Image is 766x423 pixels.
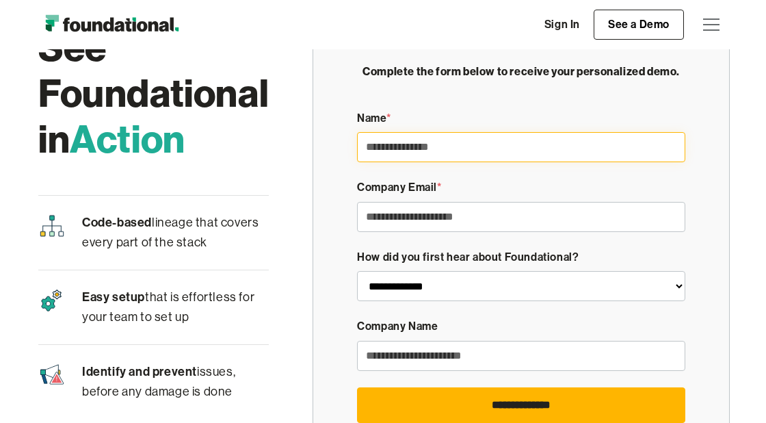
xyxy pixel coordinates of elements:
div: Name [357,110,685,127]
span: Easy setup [82,289,145,305]
a: Sign In [531,10,594,39]
div: menu [695,8,728,41]
a: home [38,11,185,38]
span: Code-based [82,214,152,230]
div: Company Email [357,179,685,196]
span: Action [70,114,185,163]
p: that is effortless for your team to set up [82,287,269,328]
p: lineage that covers every part of the stack [82,212,269,253]
h1: See Foundational in [38,24,269,162]
div: How did you first hear about Foundational? [357,248,685,266]
strong: Complete the form below to receive your personalized demo. [362,64,680,78]
p: issues, before any damage is done [82,361,269,402]
img: Streamline code icon [38,212,66,240]
div: Company Name [357,318,685,335]
iframe: Chat Widget [698,357,766,423]
img: Foundational Logo [38,11,185,38]
span: Identify and prevent [82,363,197,379]
img: Data Contracts Icon [38,361,66,389]
a: See a Demo [594,10,684,40]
